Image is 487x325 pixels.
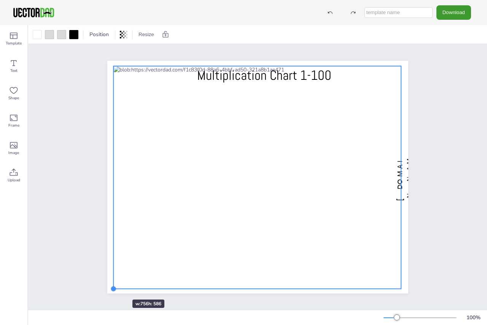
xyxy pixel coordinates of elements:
button: Resize [135,29,157,41]
span: Image [8,150,19,156]
span: Multiplication Chart 1-100 [197,67,331,83]
img: VectorDad-1.png [12,7,55,18]
span: Text [10,68,18,74]
span: Template [6,40,22,46]
div: w: 756 h: 586 [132,300,164,308]
span: Upload [8,177,20,183]
input: template name [364,7,433,18]
button: Download [436,5,471,19]
span: Frame [8,122,19,128]
span: [DOMAIN_NAME] [395,154,423,201]
span: Shape [8,95,19,101]
span: Position [88,31,110,38]
div: 100 % [464,314,482,321]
